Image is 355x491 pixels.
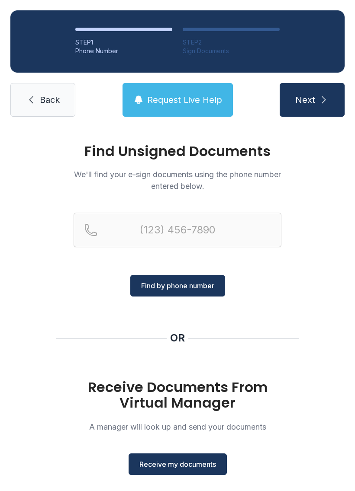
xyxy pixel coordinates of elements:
[147,94,222,106] span: Request Live Help
[183,38,280,47] div: STEP 2
[75,38,172,47] div: STEP 1
[139,459,216,469] span: Receive my documents
[183,47,280,55] div: Sign Documents
[170,331,185,345] div: OR
[141,281,214,291] span: Find by phone number
[74,169,281,192] p: We'll find your e-sign documents using the phone number entered below.
[74,379,281,411] h1: Receive Documents From Virtual Manager
[75,47,172,55] div: Phone Number
[74,213,281,247] input: Reservation phone number
[295,94,315,106] span: Next
[74,421,281,433] p: A manager will look up and send your documents
[40,94,60,106] span: Back
[74,144,281,158] h1: Find Unsigned Documents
